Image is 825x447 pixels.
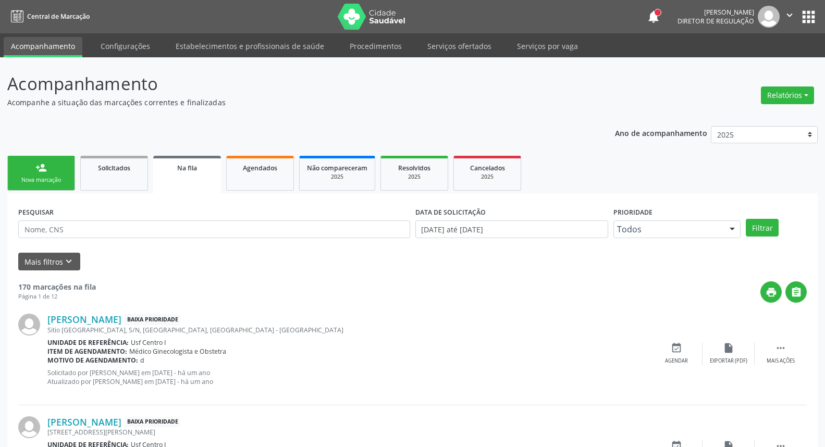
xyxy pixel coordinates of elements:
span: Baixa Prioridade [125,417,180,428]
span: Não compareceram [307,164,367,172]
i: event_available [671,342,682,354]
label: DATA DE SOLICITAÇÃO [415,204,486,220]
i:  [784,9,795,21]
span: Todos [617,224,719,234]
div: Sitio [GEOGRAPHIC_DATA], S/N, [GEOGRAPHIC_DATA], [GEOGRAPHIC_DATA] - [GEOGRAPHIC_DATA] [47,326,650,334]
a: Serviços por vaga [510,37,585,55]
div: [PERSON_NAME] [678,8,754,17]
a: Estabelecimentos e profissionais de saúde [168,37,331,55]
div: 2025 [388,173,440,181]
b: Motivo de agendamento: [47,356,138,365]
div: 2025 [461,173,513,181]
p: Acompanhe a situação das marcações correntes e finalizadas [7,97,575,108]
p: Acompanhamento [7,71,575,97]
div: [STREET_ADDRESS][PERSON_NAME] [47,428,650,437]
span: Médico Ginecologista e Obstetra [129,347,226,356]
button:  [785,281,807,303]
span: Diretor de regulação [678,17,754,26]
span: Solicitados [98,164,130,172]
input: Selecione um intervalo [415,220,609,238]
i:  [775,342,786,354]
button: notifications [646,9,661,24]
a: Procedimentos [342,37,409,55]
img: img [18,314,40,336]
strong: 170 marcações na fila [18,282,96,292]
button: print [760,281,782,303]
img: img [758,6,780,28]
span: Agendados [243,164,277,172]
div: 2025 [307,173,367,181]
span: Na fila [177,164,197,172]
a: Acompanhamento [4,37,82,57]
span: d [140,356,144,365]
a: [PERSON_NAME] [47,416,121,428]
span: Baixa Prioridade [125,314,180,325]
div: Agendar [665,357,688,365]
div: person_add [35,162,47,173]
a: Serviços ofertados [420,37,499,55]
label: PESQUISAR [18,204,54,220]
span: Usf Centro I [131,338,166,347]
p: Solicitado por [PERSON_NAME] em [DATE] - há um ano Atualizado por [PERSON_NAME] em [DATE] - há um... [47,368,650,386]
span: Central de Marcação [27,12,90,21]
b: Item de agendamento: [47,347,127,356]
button: Filtrar [746,219,779,237]
span: Cancelados [470,164,505,172]
a: Central de Marcação [7,8,90,25]
a: [PERSON_NAME] [47,314,121,325]
button:  [780,6,799,28]
b: Unidade de referência: [47,338,129,347]
div: Mais ações [767,357,795,365]
button: Mais filtroskeyboard_arrow_down [18,253,80,271]
i: keyboard_arrow_down [63,256,75,267]
button: apps [799,8,818,26]
label: Prioridade [613,204,652,220]
span: Resolvidos [398,164,430,172]
p: Ano de acompanhamento [615,126,707,139]
i:  [791,287,802,298]
div: Nova marcação [15,176,67,184]
button: Relatórios [761,86,814,104]
div: Exportar (PDF) [710,357,747,365]
input: Nome, CNS [18,220,410,238]
i: print [766,287,777,298]
a: Configurações [93,37,157,55]
i: insert_drive_file [723,342,734,354]
div: Página 1 de 12 [18,292,96,301]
